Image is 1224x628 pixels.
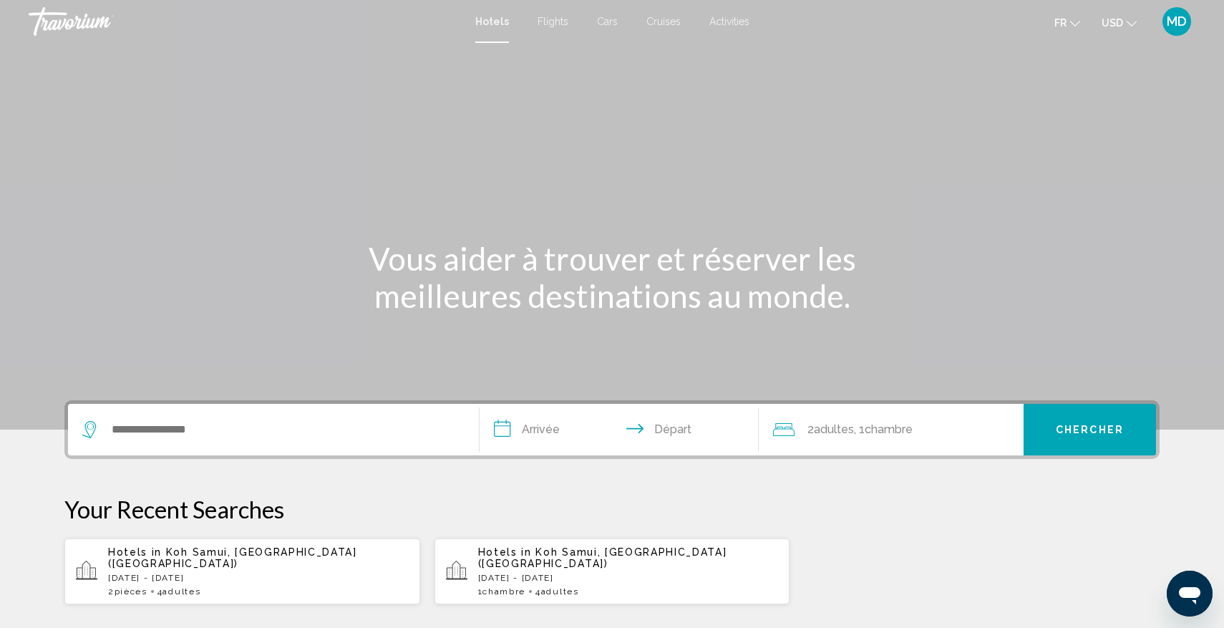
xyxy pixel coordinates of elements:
[538,16,568,27] a: Flights
[1102,12,1137,33] button: Change currency
[478,573,779,583] p: [DATE] - [DATE]
[478,546,727,569] span: Koh Samui, [GEOGRAPHIC_DATA] ([GEOGRAPHIC_DATA])
[535,586,578,596] span: 4
[1158,6,1195,37] button: User Menu
[709,16,749,27] a: Activities
[108,586,147,596] span: 2
[68,404,1156,455] div: Search widget
[157,586,200,596] span: 4
[1024,404,1156,455] button: Chercher
[759,404,1024,455] button: Travelers: 2 adults, 0 children
[482,586,525,596] span: Chambre
[64,495,1160,523] p: Your Recent Searches
[480,404,759,455] button: Check in and out dates
[807,420,854,440] span: 2
[1054,12,1080,33] button: Change language
[108,573,409,583] p: [DATE] - [DATE]
[646,16,681,27] a: Cruises
[434,538,790,605] button: Hotels in Koh Samui, [GEOGRAPHIC_DATA] ([GEOGRAPHIC_DATA])[DATE] - [DATE]1Chambre4Adultes
[1056,425,1124,436] span: Chercher
[478,546,532,558] span: Hotels in
[475,16,509,27] a: Hotels
[597,16,618,27] a: Cars
[541,586,579,596] span: Adultes
[865,422,913,436] span: Chambre
[108,546,357,569] span: Koh Samui, [GEOGRAPHIC_DATA] ([GEOGRAPHIC_DATA])
[1167,14,1187,29] span: MD
[1167,571,1213,617] iframe: Bouton de lancement de la fenêtre de messagerie
[108,546,162,558] span: Hotels in
[344,240,880,314] h1: Vous aider à trouver et réserver les meilleures destinations au monde.
[814,422,854,436] span: Adultes
[478,586,525,596] span: 1
[1054,17,1067,29] span: fr
[29,7,461,36] a: Travorium
[64,538,420,605] button: Hotels in Koh Samui, [GEOGRAPHIC_DATA] ([GEOGRAPHIC_DATA])[DATE] - [DATE]2pièces4Adultes
[115,586,147,596] span: pièces
[1102,17,1123,29] span: USD
[854,420,913,440] span: , 1
[162,586,200,596] span: Adultes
